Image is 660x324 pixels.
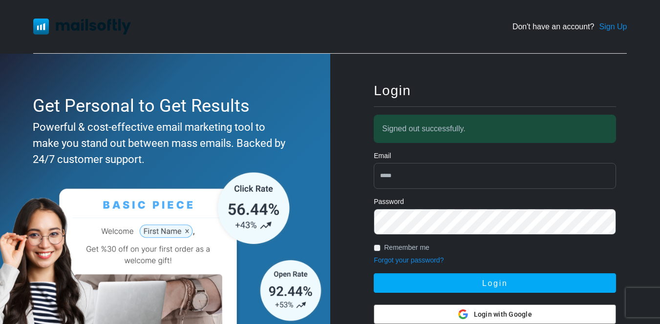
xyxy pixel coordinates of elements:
button: Login with Google [374,304,616,324]
img: Mailsoftly [33,19,131,34]
label: Email [374,151,391,161]
label: Remember me [384,243,429,253]
div: Get Personal to Get Results [33,93,293,119]
a: Forgot your password? [374,256,444,264]
div: Signed out successfully. [374,115,616,143]
a: Sign Up [599,21,627,33]
span: Login [374,83,411,98]
span: Login with Google [474,309,532,320]
div: Powerful & cost-effective email marketing tool to make you stand out between mass emails. Backed ... [33,119,293,167]
div: Don't have an account? [512,21,627,33]
label: Password [374,197,404,207]
button: Login [374,273,616,293]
